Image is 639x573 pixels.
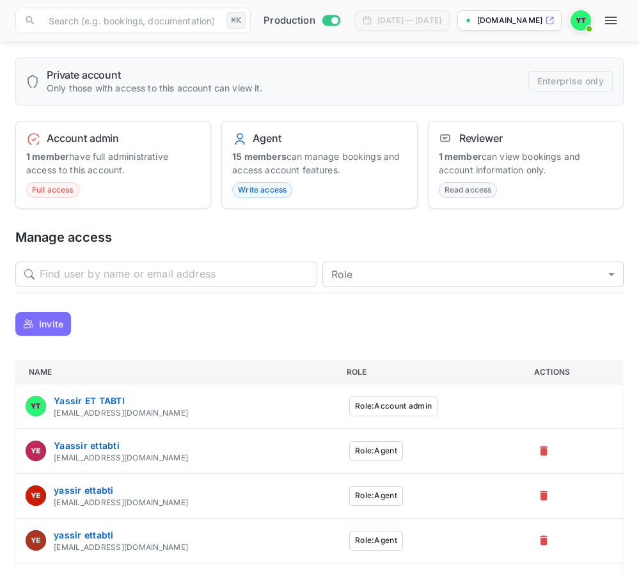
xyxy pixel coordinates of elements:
[258,13,345,28] div: Switch to Sandbox mode
[233,184,292,196] span: Write access
[439,151,482,162] strong: 1 member
[336,360,524,384] th: Role
[26,151,69,162] strong: 1 member
[54,394,188,407] div: Yassir ET TABTI
[41,8,221,33] input: Search (e.g. bookings, documentation)
[54,497,188,508] div: [EMAIL_ADDRESS][DOMAIN_NAME]
[26,396,46,416] img: Yassir ET TABTI
[524,360,623,384] th: Actions
[54,407,188,419] div: [EMAIL_ADDRESS][DOMAIN_NAME]
[377,15,441,26] div: [DATE] — [DATE]
[47,81,263,95] p: Only those with access to this account can view it.
[54,452,188,464] div: [EMAIL_ADDRESS][DOMAIN_NAME]
[349,531,403,551] button: Role:Agent
[232,151,287,162] strong: 15 members
[47,68,263,81] h6: Private account
[26,530,46,551] img: yassir ettabti
[54,439,188,452] div: Yaassir ettabti
[459,132,503,145] h6: Reviewer
[54,528,188,542] div: yassir ettabti
[226,12,246,29] div: ⌘K
[47,132,119,145] h6: Account admin
[439,150,613,177] p: can view bookings and account information only.
[15,312,71,336] button: Invite
[16,360,336,384] th: Name
[477,15,542,26] p: [DOMAIN_NAME]
[26,441,46,461] img: Yaassir ettabti
[264,13,315,28] span: Production
[253,132,281,145] h6: Agent
[349,486,403,506] button: Role:Agent
[26,485,46,506] img: yassir ettabti
[54,542,188,553] div: [EMAIL_ADDRESS][DOMAIN_NAME]
[54,483,188,497] div: yassir ettabti
[40,262,317,287] input: Find user by name or email address
[439,184,497,196] span: Read access
[349,441,403,461] button: Role:Agent
[15,229,624,246] h5: Manage access
[26,150,200,177] p: have full administrative access to this account.
[39,317,63,331] p: Invite
[232,150,406,177] p: can manage bookings and access account features.
[27,184,79,196] span: Full access
[349,396,438,416] button: Role:Account admin
[571,10,591,31] img: Yassir ET TABTI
